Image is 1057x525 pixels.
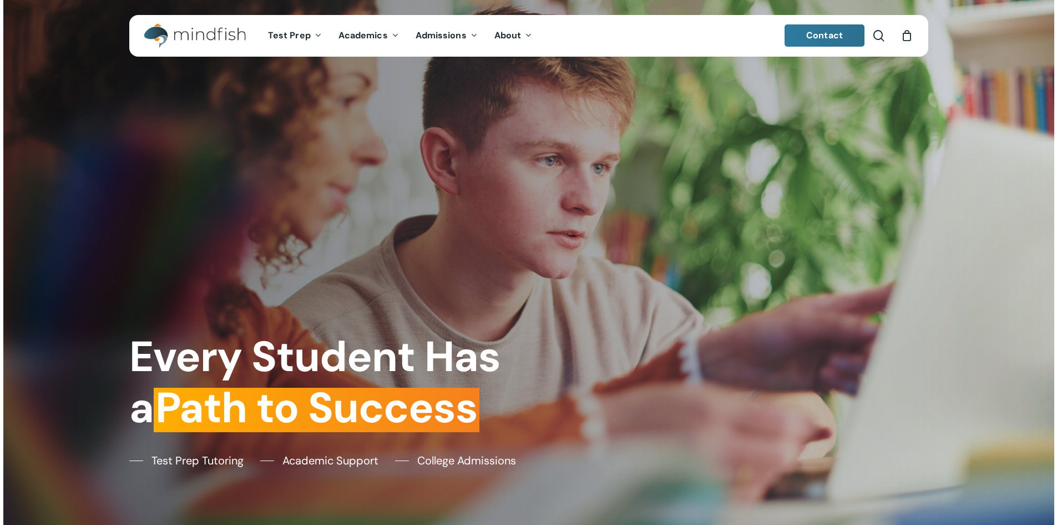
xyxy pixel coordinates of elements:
span: College Admissions [417,452,516,469]
h1: Every Student Has a [129,332,520,433]
a: About [486,31,541,41]
nav: Main Menu [260,15,540,57]
span: Contact [806,29,843,41]
header: Main Menu [129,15,928,57]
span: Test Prep [268,29,311,41]
span: Academic Support [282,452,378,469]
a: Test Prep Tutoring [129,452,244,469]
em: Path to Success [154,380,479,436]
a: Academic Support [260,452,378,469]
a: College Admissions [395,452,516,469]
a: Admissions [407,31,486,41]
a: Contact [785,24,864,47]
a: Academics [330,31,407,41]
a: Test Prep [260,31,330,41]
span: Academics [338,29,388,41]
span: About [494,29,522,41]
span: Admissions [416,29,467,41]
span: Test Prep Tutoring [151,452,244,469]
